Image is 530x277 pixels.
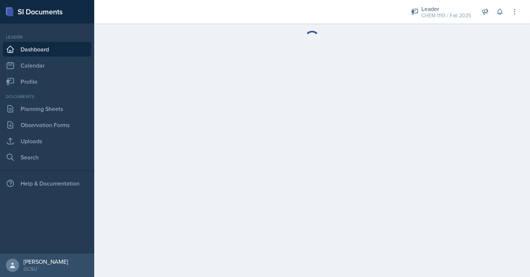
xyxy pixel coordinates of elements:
[3,176,91,191] div: Help & Documentation
[24,258,68,265] div: [PERSON_NAME]
[3,101,91,116] a: Planning Sheets
[3,58,91,73] a: Calendar
[3,34,91,40] div: Leader
[3,42,91,57] a: Dashboard
[3,93,91,100] div: Documents
[421,4,471,13] div: Leader
[3,118,91,132] a: Observation Forms
[421,12,471,19] div: CHEM 1151 / Fall 2025
[3,150,91,165] a: Search
[3,74,91,89] a: Profile
[24,265,68,273] div: GCSU
[3,134,91,148] a: Uploads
